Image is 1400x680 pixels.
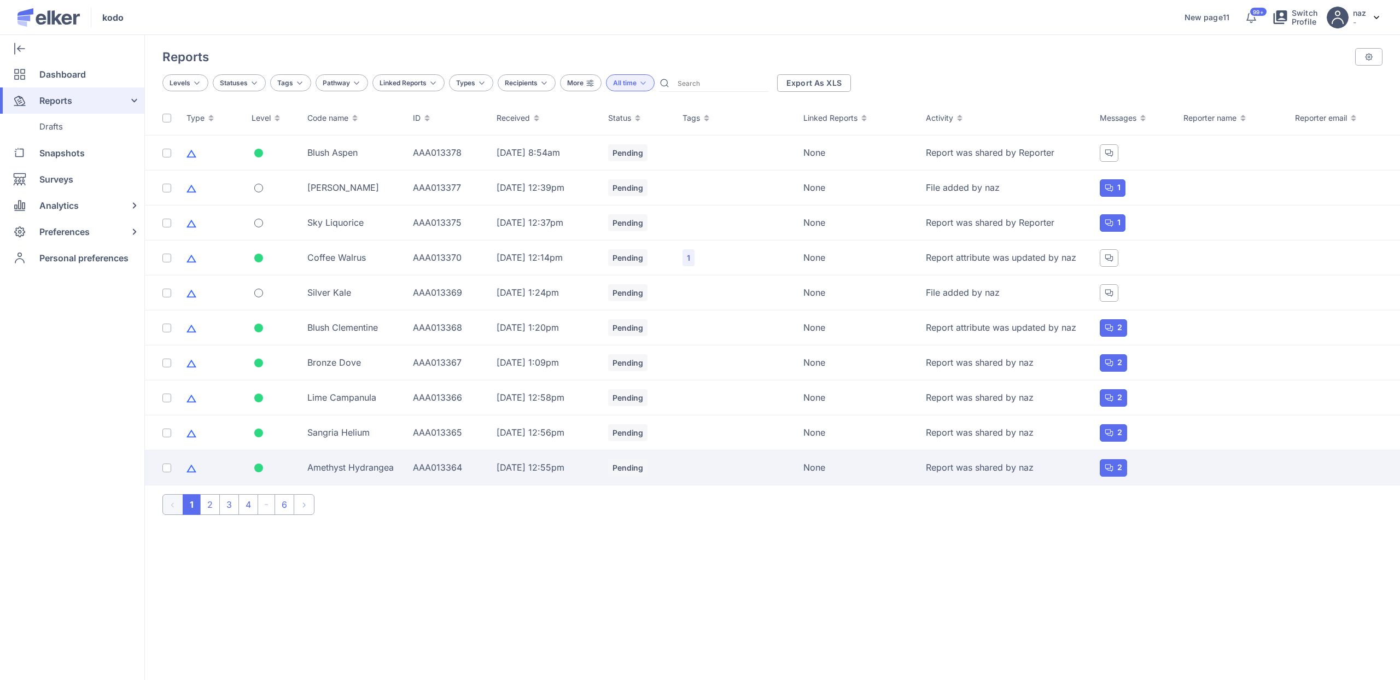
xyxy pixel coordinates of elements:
div: Status [608,113,669,124]
div: AAA013366 [413,391,483,403]
div: AAA013367 [413,356,483,368]
p: [DATE] 1:24pm [497,288,595,298]
div: Sangria Helium [307,426,400,438]
button: Recipients [498,74,556,91]
img: icon [186,254,196,263]
div: Silver Kale [307,286,400,298]
p: [DATE] 12:37pm [497,218,595,228]
div: [PERSON_NAME] [307,181,400,194]
div: AAA013364 [413,461,483,473]
span: 1 [1117,181,1121,194]
h4: Reports [162,49,209,64]
div: None [803,216,913,228]
span: Analytics [39,192,79,219]
span: Types [456,79,475,87]
div: AAA013369 [413,286,483,298]
img: svg%3e [1364,52,1373,61]
span: Pending [612,427,643,438]
div: Level [252,113,294,124]
img: icon [186,429,196,438]
img: icon [186,324,196,333]
span: All time [613,79,637,87]
div: AAA013375 [413,216,483,228]
img: message [1105,254,1113,262]
span: 2 [1117,356,1122,368]
span: 2 [1117,461,1122,473]
div: Messages [1100,113,1170,124]
p: [DATE] 12:39pm [497,183,595,193]
div: None [803,356,913,368]
img: message [1105,394,1113,402]
button: Types [449,74,493,91]
span: Recipients [505,79,538,87]
li: page 2 [200,494,220,515]
span: Tags [277,79,293,87]
span: Surveys [39,166,73,192]
div: None [803,146,913,159]
a: New page11 [1185,13,1229,22]
button: Go to previous page [162,494,183,515]
div: None [803,251,913,263]
p: [DATE] 12:14pm [497,253,595,263]
span: Pending [612,288,643,298]
img: message [1105,429,1113,437]
li: Next 3 pages [258,494,275,515]
li: page 3 [219,494,239,515]
button: Levels [162,74,208,91]
div: Blush Clementine [307,321,400,333]
p: [DATE] 12:55pm [497,462,595,473]
button: More [560,74,602,91]
p: [DATE] 12:56pm [497,427,595,438]
div: Received [497,113,595,124]
div: Activity [926,113,1087,124]
span: Report was shared by naz [926,462,1034,473]
span: 99+ [1253,9,1263,15]
span: More [567,79,584,87]
li: page 4 [238,494,258,515]
img: message [1105,464,1113,472]
button: Go to next page [294,494,314,515]
p: [DATE] 8:54am [497,148,595,158]
img: message [1105,219,1113,227]
div: None [803,461,913,473]
span: Report attribute was updated by naz [926,252,1076,263]
button: Export As XLS [777,74,851,92]
span: Levels [170,79,190,87]
div: Reporter email [1295,113,1382,124]
button: Tags [270,74,311,91]
div: Blush Aspen [307,146,400,159]
span: Report was shared by Reporter [926,217,1054,228]
img: icon [186,359,196,368]
span: 1 [1117,216,1121,228]
p: [DATE] 1:09pm [497,357,595,368]
img: icon [186,219,196,228]
div: Coffee Walrus [307,251,400,263]
span: 2 [1117,321,1122,333]
div: Amethyst Hydrangea [307,461,400,473]
button: All time [606,74,655,91]
div: Sky Liquorice [307,216,400,228]
span: 1 [687,253,690,263]
img: message [1105,324,1113,332]
button: Statuses [213,74,266,91]
div: ID [413,113,483,124]
div: Bronze Dove [307,356,400,368]
span: Pending [612,323,643,333]
div: None [803,426,913,438]
div: Tags [682,113,790,124]
img: message [1105,289,1113,297]
span: Report was shared by naz [926,392,1034,403]
span: Statuses [220,79,248,87]
span: Pending [612,148,643,159]
span: Personal preferences [39,245,129,271]
span: File added by naz [926,182,1000,193]
div: AAA013370 [413,251,483,263]
span: Preferences [39,219,90,245]
div: Lime Campanula [307,391,400,403]
span: 2 [1117,391,1122,403]
div: Type [186,113,238,124]
span: Dashboard [39,61,86,87]
img: avatar [1327,7,1349,28]
span: Pending [612,218,643,228]
span: Snapshots [39,140,85,166]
